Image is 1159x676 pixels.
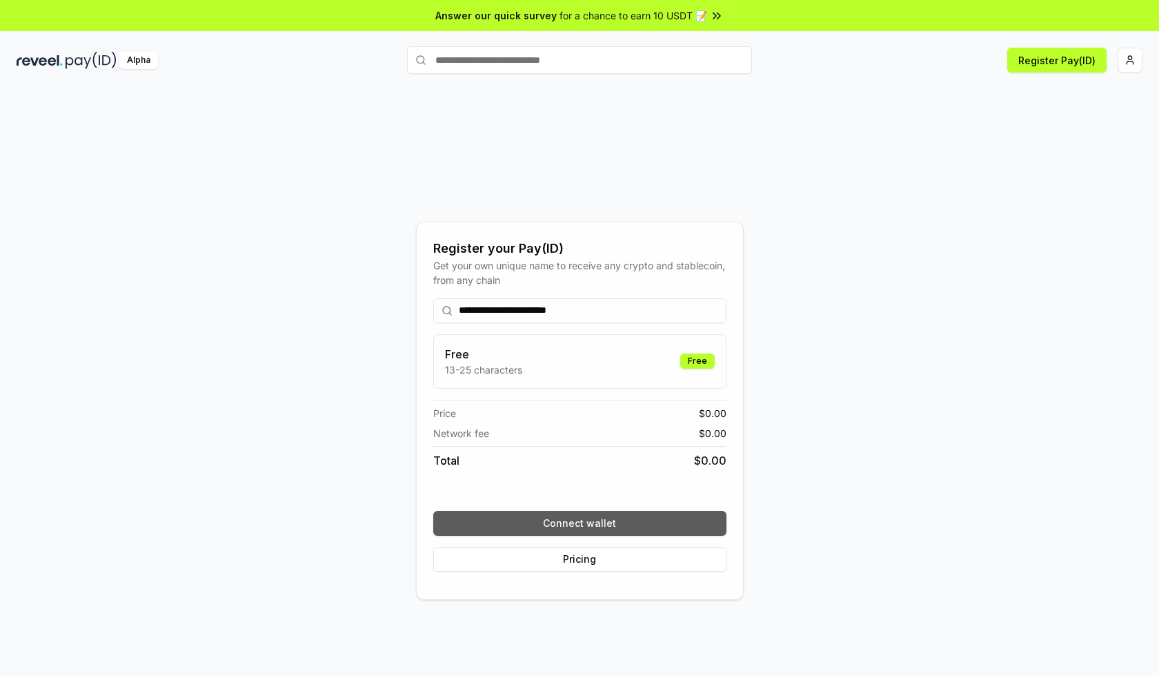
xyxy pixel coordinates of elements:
span: $ 0.00 [694,452,726,469]
div: Free [680,354,715,369]
h3: Free [445,346,522,363]
div: Alpha [119,52,158,69]
span: Network fee [433,426,489,441]
span: for a chance to earn 10 USDT 📝 [559,8,707,23]
span: $ 0.00 [699,426,726,441]
span: Total [433,452,459,469]
span: Answer our quick survey [435,8,557,23]
span: $ 0.00 [699,406,726,421]
div: Get your own unique name to receive any crypto and stablecoin, from any chain [433,258,726,287]
button: Pricing [433,547,726,572]
p: 13-25 characters [445,363,522,377]
button: Register Pay(ID) [1007,48,1107,73]
button: Connect wallet [433,511,726,536]
img: reveel_dark [17,52,63,69]
span: Price [433,406,456,421]
img: pay_id [66,52,117,69]
div: Register your Pay(ID) [433,239,726,258]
